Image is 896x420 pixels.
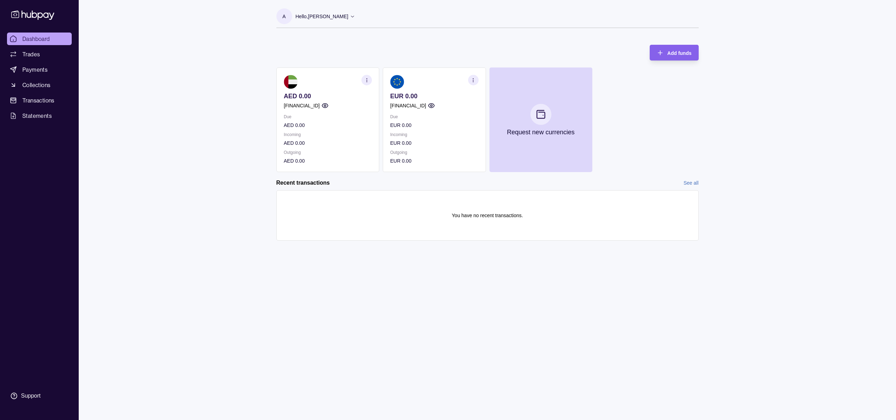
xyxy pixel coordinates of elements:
p: EUR 0.00 [390,92,478,100]
a: Payments [7,63,72,76]
span: Add funds [667,50,691,56]
button: Request new currencies [489,67,592,172]
p: EUR 0.00 [390,157,478,165]
p: Hello, [PERSON_NAME] [296,13,348,20]
a: Transactions [7,94,72,107]
p: Outgoing [284,149,372,156]
a: Statements [7,109,72,122]
span: Trades [22,50,40,58]
span: Collections [22,81,50,89]
span: Transactions [22,96,55,105]
h2: Recent transactions [276,179,330,187]
p: Request new currencies [507,128,574,136]
p: A [282,13,285,20]
p: EUR 0.00 [390,139,478,147]
p: Incoming [284,131,372,138]
button: Add funds [650,45,698,60]
span: Payments [22,65,48,74]
div: Support [21,392,41,400]
p: AED 0.00 [284,121,372,129]
a: Trades [7,48,72,60]
p: Incoming [390,131,478,138]
p: Outgoing [390,149,478,156]
p: [FINANCIAL_ID] [390,102,426,109]
p: AED 0.00 [284,139,372,147]
a: Collections [7,79,72,91]
p: EUR 0.00 [390,121,478,129]
img: ae [284,75,298,89]
p: [FINANCIAL_ID] [284,102,320,109]
a: Dashboard [7,33,72,45]
p: AED 0.00 [284,157,372,165]
p: AED 0.00 [284,92,372,100]
p: You have no recent transactions. [452,212,523,219]
span: Dashboard [22,35,50,43]
p: Due [390,113,478,121]
p: Due [284,113,372,121]
img: eu [390,75,404,89]
a: Support [7,389,72,403]
span: Statements [22,112,52,120]
a: See all [684,179,699,187]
